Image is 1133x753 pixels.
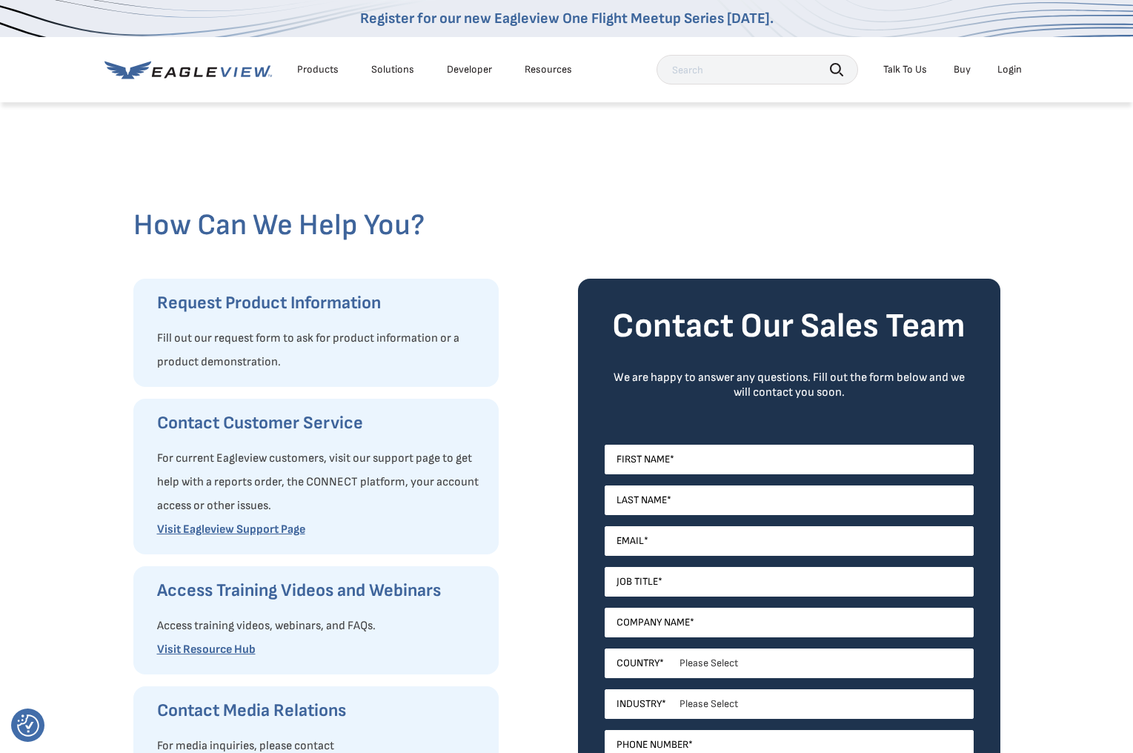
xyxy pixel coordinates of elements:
[883,63,927,76] div: Talk To Us
[157,699,484,723] h3: Contact Media Relations
[371,63,414,76] div: Solutions
[157,327,484,374] p: Fill out our request form to ask for product information or a product demonstration.
[17,714,39,737] button: Consent Preferences
[447,63,492,76] a: Developer
[157,411,484,435] h3: Contact Customer Service
[954,63,971,76] a: Buy
[997,63,1022,76] div: Login
[17,714,39,737] img: Revisit consent button
[360,10,774,27] a: Register for our new Eagleview One Flight Meetup Series [DATE].
[157,614,484,638] p: Access training videos, webinars, and FAQs.
[525,63,572,76] div: Resources
[157,291,484,315] h3: Request Product Information
[657,55,858,84] input: Search
[605,371,974,400] div: We are happy to answer any questions. Fill out the form below and we will contact you soon.
[157,523,305,537] a: Visit Eagleview Support Page
[297,63,339,76] div: Products
[157,579,484,603] h3: Access Training Videos and Webinars
[133,208,1000,243] h2: How Can We Help You?
[612,306,966,347] strong: Contact Our Sales Team
[157,643,256,657] a: Visit Resource Hub
[157,447,484,518] p: For current Eagleview customers, visit our support page to get help with a reports order, the CON...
